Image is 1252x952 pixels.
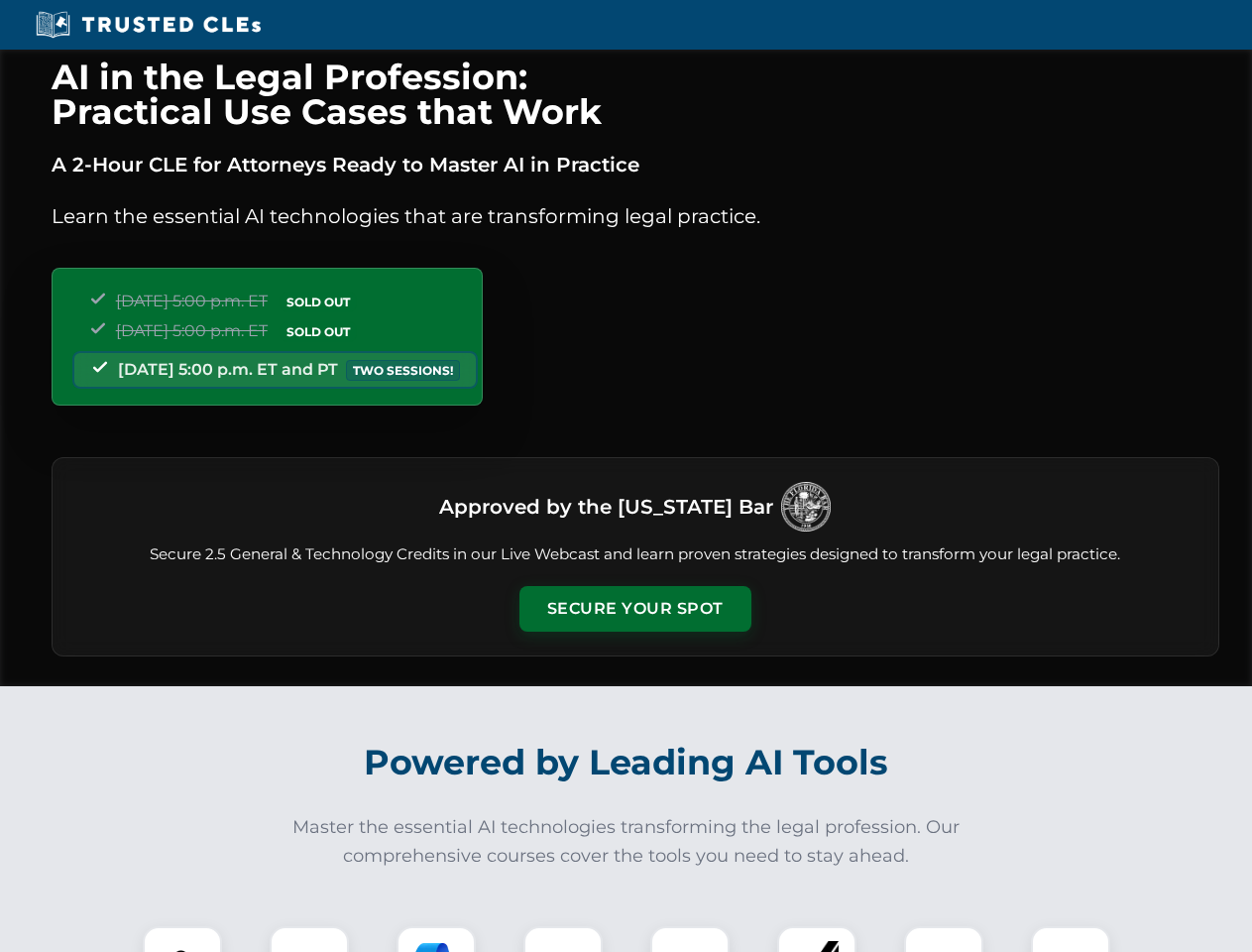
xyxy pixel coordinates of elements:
span: SOLD OUT [280,321,357,342]
p: Secure 2.5 General & Technology Credits in our Live Webcast and learn proven strategies designed ... [76,543,1195,566]
h1: AI in the Legal Profession: Practical Use Cases that Work [52,59,1219,129]
img: Trusted CLEs [30,10,267,40]
span: [DATE] 5:00 p.m. ET [116,321,268,340]
img: Logo [781,482,831,532]
p: A 2-Hour CLE for Attorneys Ready to Master AI in Practice [52,149,1219,180]
span: [DATE] 5:00 p.m. ET [116,292,268,310]
h2: Powered by Leading AI Tools [77,728,1176,797]
h3: Approved by the [US_STATE] Bar [439,489,773,525]
span: SOLD OUT [280,292,357,312]
p: Master the essential AI technologies transforming the legal profession. Our comprehensive courses... [280,813,973,871]
button: Secure Your Spot [519,586,751,632]
p: Learn the essential AI technologies that are transforming legal practice. [52,200,1219,232]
